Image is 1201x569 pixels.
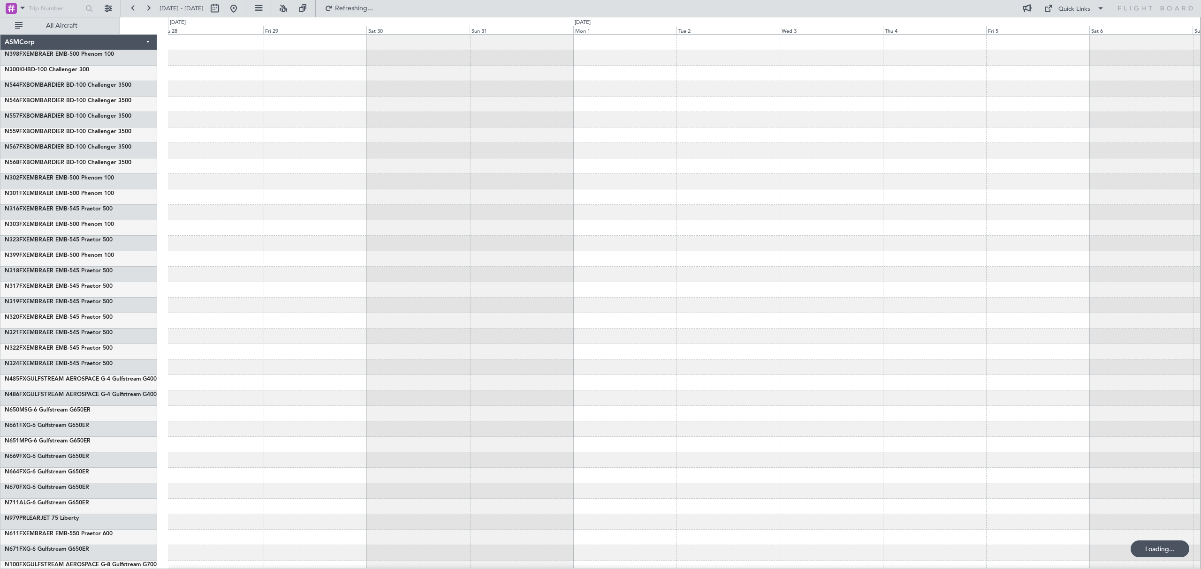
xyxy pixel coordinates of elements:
[5,314,26,320] span: N320FX
[5,423,89,428] a: N661FXG-6 Gulfstream G650ER
[170,19,186,27] div: [DATE]
[5,144,131,150] a: N567FXBOMBARDIER BD-100 Challenger 3500
[677,26,780,34] div: Tue 2
[29,1,83,15] input: Trip Number
[470,26,573,34] div: Sun 31
[883,26,986,34] div: Thu 4
[5,284,26,289] span: N317FX
[5,500,89,506] a: N711ALG-6 Gulfstream G650ER
[5,144,26,150] span: N567FX
[5,438,91,444] a: N651MPG-6 Gulfstream G650ER
[5,206,26,212] span: N316FX
[5,160,26,165] span: N568FX
[575,19,591,27] div: [DATE]
[5,113,26,119] span: N557FX
[5,268,26,274] span: N318FX
[1058,5,1090,14] div: Quick Links
[5,191,114,196] a: N301FXEMBRAER EMB-500 Phenom 100
[5,52,114,57] a: N398FXEMBRAER EMB-500 Phenom 100
[5,516,26,521] span: N979PR
[5,299,26,305] span: N319FX
[160,4,204,13] span: [DATE] - [DATE]
[24,22,99,29] span: All Aircraft
[5,516,79,521] a: N979PRLEARJET 75 Liberty
[5,237,113,243] a: N323FXEMBRAER EMB-545 Praetor 500
[5,222,114,227] a: N303FXEMBRAER EMB-500 Phenom 100
[5,52,26,57] span: N398FX
[5,82,131,88] a: N544FXBOMBARDIER BD-100 Challenger 3500
[5,129,131,135] a: N559FXBOMBARDIER BD-100 Challenger 3500
[5,376,26,382] span: N485FX
[5,547,26,552] span: N671FX
[5,345,26,351] span: N322FX
[5,98,131,104] a: N546FXBOMBARDIER BD-100 Challenger 3500
[5,113,131,119] a: N557FXBOMBARDIER BD-100 Challenger 3500
[5,469,26,475] span: N664FX
[320,1,377,16] button: Refreshing...
[986,26,1089,34] div: Fri 5
[5,469,89,475] a: N664FXG-6 Gulfstream G650ER
[5,531,26,537] span: N611FX
[5,330,26,336] span: N321FX
[160,26,263,34] div: Thu 28
[5,175,26,181] span: N302FX
[5,361,113,367] a: N324FXEMBRAER EMB-545 Praetor 500
[5,407,28,413] span: N650MS
[5,314,113,320] a: N320FXEMBRAER EMB-545 Praetor 500
[5,160,131,165] a: N568FXBOMBARDIER BD-100 Challenger 3500
[1040,1,1109,16] button: Quick Links
[5,562,157,568] a: N100FXGULFSTREAM AEROSPACE G-8 Gulfstream G700
[5,330,113,336] a: N321FXEMBRAER EMB-545 Praetor 500
[5,284,113,289] a: N317FXEMBRAER EMB-545 Praetor 500
[5,485,26,490] span: N670FX
[5,485,89,490] a: N670FXG-6 Gulfstream G650ER
[5,129,26,135] span: N559FX
[263,26,366,34] div: Fri 29
[5,361,26,367] span: N324FX
[10,18,102,33] button: All Aircraft
[5,82,26,88] span: N544FX
[5,268,113,274] a: N318FXEMBRAER EMB-545 Praetor 500
[5,206,113,212] a: N316FXEMBRAER EMB-545 Praetor 500
[334,5,374,12] span: Refreshing...
[5,98,26,104] span: N546FX
[5,67,27,73] span: N300KH
[5,547,89,552] a: N671FXG-6 Gulfstream G650ER
[5,222,26,227] span: N303FX
[5,237,26,243] span: N323FX
[5,392,26,397] span: N486FX
[366,26,470,34] div: Sat 30
[5,407,91,413] a: N650MSG-6 Gulfstream G650ER
[5,253,26,258] span: N399FX
[5,67,89,73] a: N300KHBD-100 Challenger 300
[5,423,26,428] span: N661FX
[5,454,26,459] span: N669FX
[5,438,28,444] span: N651MP
[5,345,113,351] a: N322FXEMBRAER EMB-545 Praetor 500
[5,500,26,506] span: N711AL
[573,26,677,34] div: Mon 1
[5,175,114,181] a: N302FXEMBRAER EMB-500 Phenom 100
[5,376,157,382] a: N485FXGULFSTREAM AEROSPACE G-4 Gulfstream G400
[5,531,113,537] a: N611FXEMBRAER EMB-550 Praetor 600
[1089,26,1193,34] div: Sat 6
[780,26,883,34] div: Wed 3
[5,392,157,397] a: N486FXGULFSTREAM AEROSPACE G-4 Gulfstream G400
[5,191,26,196] span: N301FX
[5,253,114,258] a: N399FXEMBRAER EMB-500 Phenom 100
[1131,540,1189,557] div: Loading...
[5,299,113,305] a: N319FXEMBRAER EMB-545 Praetor 500
[5,454,89,459] a: N669FXG-6 Gulfstream G650ER
[5,562,26,568] span: N100FX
